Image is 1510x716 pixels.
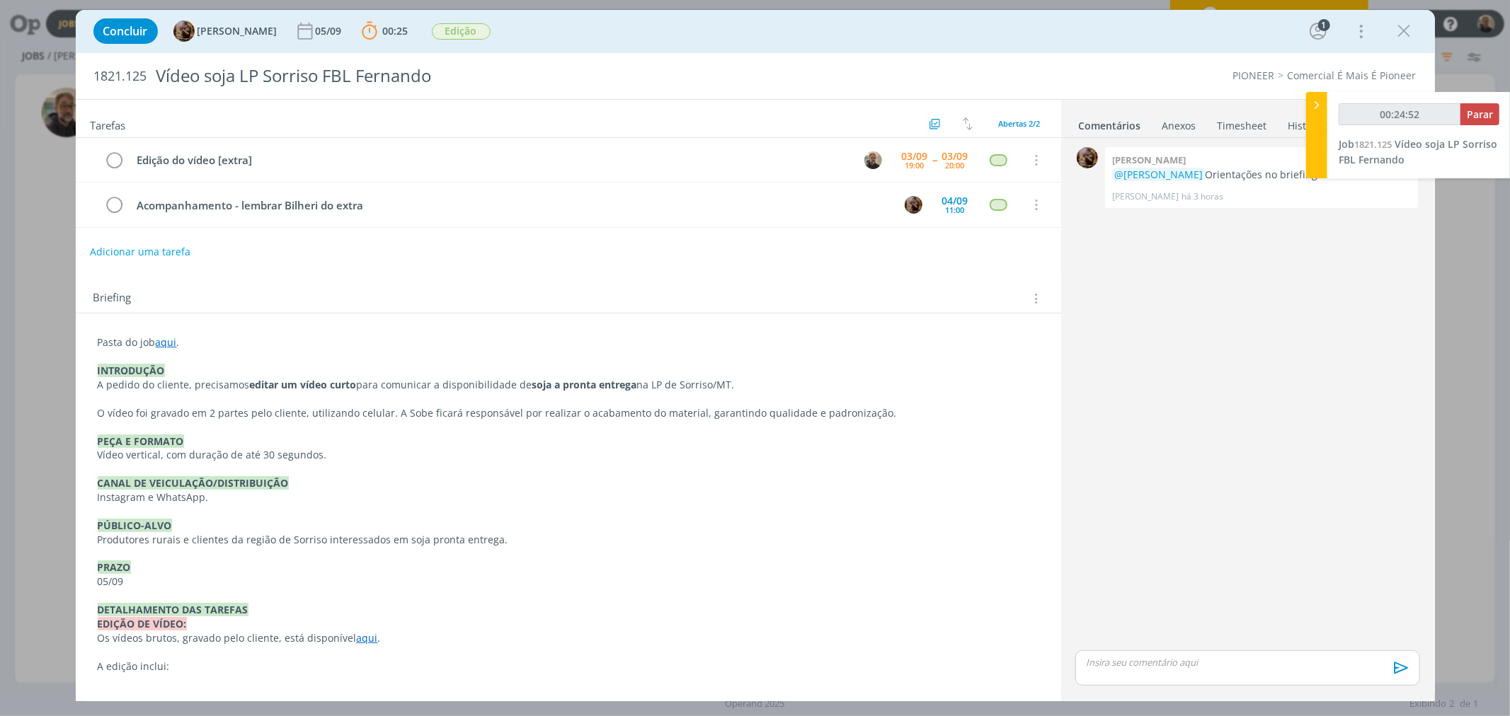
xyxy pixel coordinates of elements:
p: Instagram e WhatsApp. [98,490,1039,504]
p: A edição inclui: [98,659,1039,674]
img: arrow-down-up.svg [963,117,973,130]
button: Edição [431,23,491,40]
div: 05/09 [316,26,345,36]
p: na seguinte ordem: [98,687,1039,701]
div: 11:00 [946,206,965,214]
div: 19:00 [905,161,925,169]
div: dialog [76,10,1435,701]
div: 20:00 [946,161,965,169]
b: [PERSON_NAME] [1112,154,1186,166]
span: [PERSON_NAME] [198,26,278,36]
strong: soja a pronta entrega [532,378,637,391]
p: 05/09 [98,574,1039,589]
span: 1821.125 [94,69,147,84]
strong: DETALHAMENTO DAS TAREFAS [98,603,248,616]
span: Concluir [103,25,148,37]
button: 1 [1307,20,1329,42]
div: Anexos [1162,119,1196,133]
strong: EDIÇÃO DE VÍDEO: [98,617,187,630]
button: R [863,149,884,171]
p: A pedido do cliente, precisamos para comunicar a disponibilidade de na LP de Sorriso/MT. [98,378,1039,392]
span: há 3 horas [1182,190,1223,203]
a: Job1821.125Vídeo soja LP Sorriso FBL Fernando [1339,137,1497,166]
button: Parar [1460,103,1499,125]
strong: PRAZO [98,560,131,574]
div: 1 [1318,19,1330,31]
strong: CANAL DE VEICULAÇÃO/DISTRIBUIÇÃO [98,476,289,490]
div: 04/09 [942,196,968,206]
img: A [173,21,195,42]
p: Vídeo vertical, com duração de até 30 segundos. [98,448,1039,462]
strong: 1. Juntar os dois vídeos [98,687,212,700]
strong: PEÇA E FORMATO [98,434,184,448]
span: 1821.125 [1354,138,1392,151]
span: @[PERSON_NAME] [1114,168,1203,181]
button: Concluir [93,18,158,44]
span: -- [933,155,937,165]
img: A [905,196,922,214]
span: Abertas 2/2 [998,118,1040,129]
div: Edição do vídeo [extra] [131,151,852,169]
div: Vídeo soja LP Sorriso FBL Fernando [150,59,859,93]
button: 00:25 [358,20,412,42]
span: Parar [1467,108,1493,121]
strong: PÚBLICO-ALVO [98,519,172,532]
strong: INTRODUÇÃO [98,364,165,377]
span: Edição [432,23,491,40]
div: 03/09 [942,151,968,161]
div: 03/09 [902,151,928,161]
p: [PERSON_NAME] [1112,190,1179,203]
img: R [864,151,882,169]
p: Pasta do job . [98,335,1039,350]
button: A [903,194,925,215]
img: A [1077,147,1098,168]
span: Briefing [93,289,131,308]
p: O vídeo foi gravado em 2 partes pelo cliente, utilizando celular. A Sobe ficará responsável por r... [98,406,1039,420]
a: aqui [156,335,177,349]
a: Histórico [1288,112,1331,133]
button: Adicionar uma tarefa [89,239,191,265]
a: PIONEER [1233,69,1275,82]
a: Timesheet [1217,112,1268,133]
button: A[PERSON_NAME] [173,21,278,42]
div: Acompanhamento - lembrar Bilheri do extra [131,197,892,214]
span: Tarefas [90,115,125,132]
a: aqui [357,631,378,645]
p: Produtores rurais e clientes da região de Sorriso interessados em soja pronta entrega. [98,533,1039,547]
p: Os vídeos brutos, gravado pelo cliente, está disponível . [98,631,1039,645]
a: Comercial É Mais É Pioneer [1288,69,1417,82]
strong: editar um vídeo curto [250,378,357,391]
span: 00:25 [383,24,408,37]
p: Orientações no briefing [1112,168,1411,182]
span: Vídeo soja LP Sorriso FBL Fernando [1339,137,1497,166]
a: Comentários [1078,112,1142,133]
